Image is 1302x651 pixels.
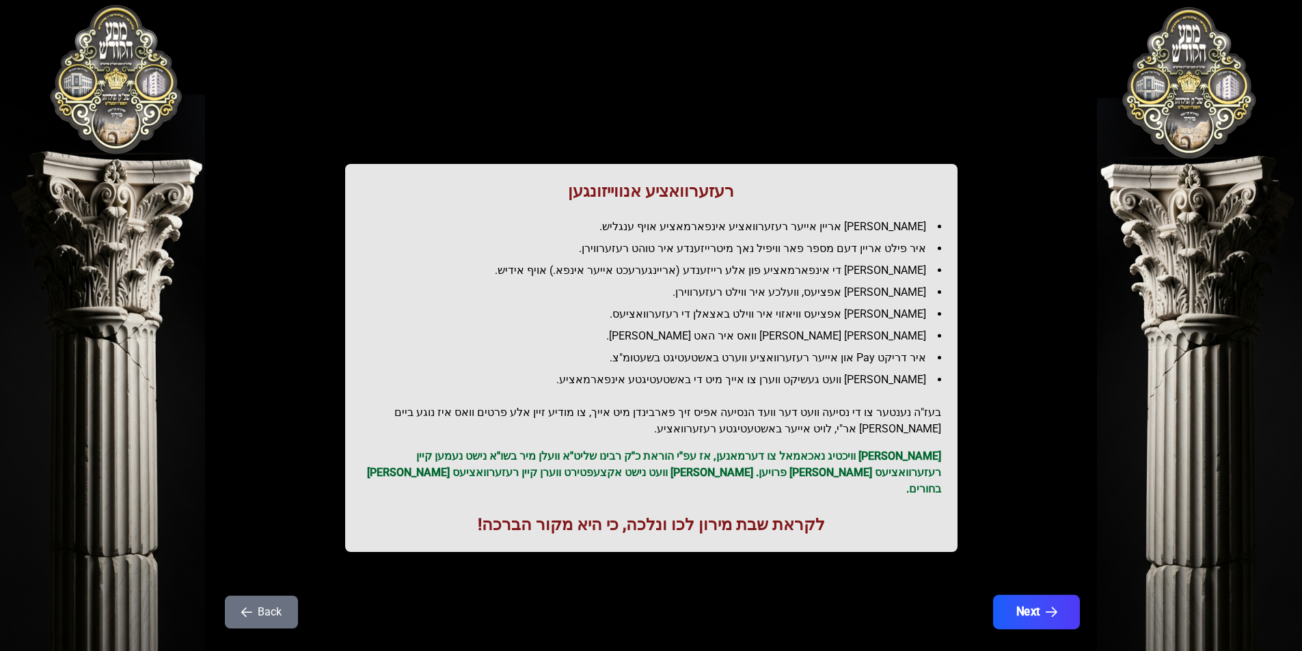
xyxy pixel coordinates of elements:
[372,350,941,366] li: איר דריקט Pay און אייער רעזערוואציע ווערט באשטעטיגט בשעטומ"צ.
[372,240,941,257] li: איר פילט אריין דעם מספר פאר וויפיל נאך מיטרייזענדע איר טוהט רעזערווירן.
[362,180,941,202] h1: רעזערוואציע אנווייזונגען
[372,328,941,344] li: [PERSON_NAME] [PERSON_NAME] וואס איר האט [PERSON_NAME].
[362,404,941,437] h2: בעז"ה נענטער צו די נסיעה וועט דער וועד הנסיעה אפיס זיך פארבינדן מיט אייך, צו מודיע זיין אלע פרטים...
[362,514,941,536] h1: לקראת שבת מירון לכו ונלכה, כי היא מקור הברכה!
[372,219,941,235] li: [PERSON_NAME] אריין אייער רעזערוואציע אינפארמאציע אויף ענגליש.
[372,306,941,322] li: [PERSON_NAME] אפציעס וויאזוי איר ווילט באצאלן די רעזערוואציעס.
[225,596,298,628] button: Back
[372,262,941,279] li: [PERSON_NAME] די אינפארמאציע פון אלע רייזענדע (אריינגערעכט אייער אינפא.) אויף אידיש.
[992,595,1079,629] button: Next
[362,448,941,497] p: [PERSON_NAME] וויכטיג נאכאמאל צו דערמאנען, אז עפ"י הוראת כ"ק רבינו שליט"א וועלן מיר בשו"א נישט נע...
[372,372,941,388] li: [PERSON_NAME] וועט געשיקט ווערן צו אייך מיט די באשטעטיגטע אינפארמאציע.
[372,284,941,301] li: [PERSON_NAME] אפציעס, וועלכע איר ווילט רעזערווירן.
